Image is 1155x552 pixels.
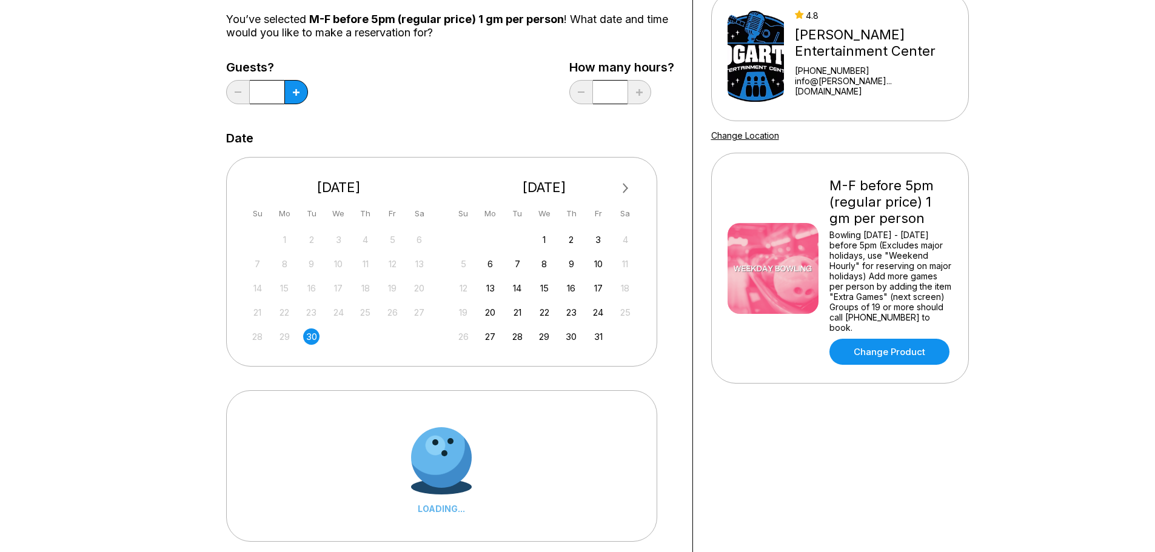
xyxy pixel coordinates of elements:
div: Choose Wednesday, October 29th, 2025 [536,328,552,345]
div: Not available Wednesday, September 10th, 2025 [330,256,347,272]
div: Tu [509,205,526,222]
div: Choose Monday, October 6th, 2025 [482,256,498,272]
div: month 2025-10 [454,230,635,345]
button: Next Month [616,179,635,198]
div: Not available Monday, September 1st, 2025 [276,231,293,248]
div: Not available Tuesday, September 16th, 2025 [303,280,320,296]
div: Not available Sunday, October 26th, 2025 [455,328,472,345]
div: month 2025-09 [248,230,430,345]
div: Choose Friday, October 17th, 2025 [590,280,606,296]
div: Choose Tuesday, October 7th, 2025 [509,256,526,272]
div: Not available Saturday, October 4th, 2025 [617,231,634,248]
div: Choose Tuesday, October 21st, 2025 [509,304,526,321]
div: Su [249,205,266,222]
div: 4.8 [795,10,952,21]
div: Not available Monday, September 8th, 2025 [276,256,293,272]
div: Th [357,205,373,222]
div: [DATE] [245,179,433,196]
label: Guests? [226,61,308,74]
div: Not available Thursday, September 11th, 2025 [357,256,373,272]
div: Not available Saturday, October 25th, 2025 [617,304,634,321]
div: Fr [384,205,401,222]
img: Bogart's Entertainment Center [728,11,784,102]
div: [PHONE_NUMBER] [795,65,952,76]
div: We [330,205,347,222]
div: Not available Monday, September 15th, 2025 [276,280,293,296]
a: info@[PERSON_NAME]...[DOMAIN_NAME] [795,76,952,96]
div: Not available Sunday, September 14th, 2025 [249,280,266,296]
div: Choose Friday, October 3rd, 2025 [590,231,606,248]
a: Change Product [829,339,949,365]
div: [DATE] [450,179,638,196]
div: Choose Friday, October 24th, 2025 [590,304,606,321]
div: Choose Thursday, October 16th, 2025 [563,280,580,296]
div: Not available Saturday, September 20th, 2025 [411,280,427,296]
div: Mo [276,205,293,222]
div: Not available Sunday, September 21st, 2025 [249,304,266,321]
div: We [536,205,552,222]
div: Not available Saturday, October 11th, 2025 [617,256,634,272]
div: You’ve selected ! What date and time would you like to make a reservation for? [226,13,674,39]
div: Choose Wednesday, October 8th, 2025 [536,256,552,272]
div: Choose Friday, October 10th, 2025 [590,256,606,272]
div: Bowling [DATE] - [DATE] before 5pm (Excludes major holidays, use "Weekend Hourly" for reserving o... [829,230,952,333]
div: Not available Thursday, September 18th, 2025 [357,280,373,296]
div: Not available Sunday, October 12th, 2025 [455,280,472,296]
div: Choose Friday, October 31st, 2025 [590,328,606,345]
div: Not available Monday, September 29th, 2025 [276,328,293,345]
div: Not available Sunday, October 19th, 2025 [455,304,472,321]
div: Not available Saturday, September 27th, 2025 [411,304,427,321]
div: Not available Sunday, October 5th, 2025 [455,256,472,272]
div: Not available Tuesday, September 9th, 2025 [303,256,320,272]
div: Not available Saturday, September 6th, 2025 [411,231,427,248]
div: Not available Tuesday, September 2nd, 2025 [303,231,320,248]
div: Choose Tuesday, October 28th, 2025 [509,328,526,345]
div: LOADING... [411,504,472,514]
div: [PERSON_NAME] Entertainment Center [795,27,952,59]
div: Choose Monday, October 20th, 2025 [482,304,498,321]
div: Not available Sunday, September 7th, 2025 [249,256,266,272]
div: Tu [303,205,320,222]
div: Choose Wednesday, October 15th, 2025 [536,280,552,296]
div: Not available Tuesday, September 23rd, 2025 [303,304,320,321]
div: Mo [482,205,498,222]
div: Not available Saturday, September 13th, 2025 [411,256,427,272]
div: Not available Sunday, September 28th, 2025 [249,328,266,345]
div: Su [455,205,472,222]
div: Choose Thursday, October 23rd, 2025 [563,304,580,321]
div: Choose Thursday, October 2nd, 2025 [563,231,580,248]
div: Choose Wednesday, October 22nd, 2025 [536,304,552,321]
span: M-F before 5pm (regular price) 1 gm per person [309,13,564,25]
div: Choose Tuesday, October 14th, 2025 [509,280,526,296]
div: Not available Thursday, September 4th, 2025 [357,231,373,248]
div: Not available Friday, September 19th, 2025 [384,280,401,296]
div: Not available Friday, September 12th, 2025 [384,256,401,272]
div: Sa [411,205,427,222]
label: Date [226,131,253,145]
div: Choose Thursday, October 9th, 2025 [563,256,580,272]
div: Not available Wednesday, September 17th, 2025 [330,280,347,296]
div: Not available Friday, September 5th, 2025 [384,231,401,248]
div: Choose Wednesday, October 1st, 2025 [536,231,552,248]
div: Fr [590,205,606,222]
div: Choose Monday, October 13th, 2025 [482,280,498,296]
div: Not available Saturday, October 18th, 2025 [617,280,634,296]
div: Not available Wednesday, September 3rd, 2025 [330,231,347,248]
div: Sa [617,205,634,222]
div: Choose Monday, October 27th, 2025 [482,328,498,345]
div: Not available Thursday, September 25th, 2025 [357,304,373,321]
div: Choose Thursday, October 30th, 2025 [563,328,580,345]
div: Th [563,205,580,222]
label: How many hours? [569,61,674,74]
a: Change Location [711,130,779,141]
img: M-F before 5pm (regular price) 1 gm per person [728,223,819,314]
div: Not available Monday, September 22nd, 2025 [276,304,293,321]
div: Choose Tuesday, September 30th, 2025 [303,328,320,345]
div: Not available Wednesday, September 24th, 2025 [330,304,347,321]
div: Not available Friday, September 26th, 2025 [384,304,401,321]
div: M-F before 5pm (regular price) 1 gm per person [829,178,952,227]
